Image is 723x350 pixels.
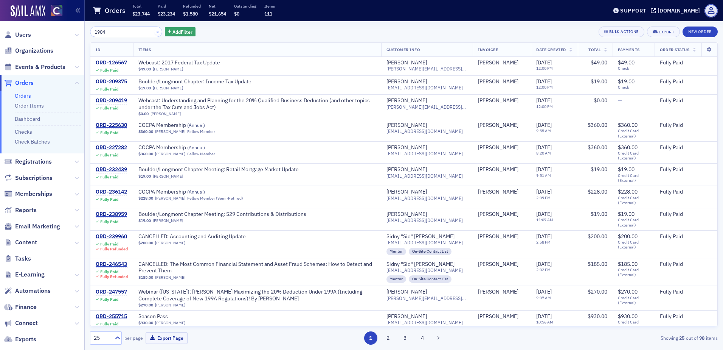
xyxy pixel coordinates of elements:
span: Credit Card (External) [618,151,649,161]
div: Fully Refunded [100,247,128,252]
a: [PERSON_NAME] [478,166,518,173]
span: [DATE] [536,166,552,173]
button: 3 [399,331,412,345]
span: $200.00 [618,233,638,240]
div: [PERSON_NAME] [478,289,518,295]
div: Fully Paid [660,78,712,85]
a: [PERSON_NAME] [478,97,518,104]
span: Organizations [15,47,53,55]
span: Customer Info [386,47,420,52]
span: $200.00 [588,233,607,240]
span: COCPA Membership [138,144,234,151]
div: Fully Paid [660,97,712,104]
span: $228.00 [138,196,153,201]
div: Fully Paid [660,144,712,151]
span: $19.00 [138,86,151,91]
span: Boulder/Longmont Chapter: Income Tax Update [138,78,251,85]
a: [PERSON_NAME] [386,313,427,320]
a: [PERSON_NAME] [386,122,427,129]
span: $21,654 [209,11,226,17]
span: $19.00 [618,78,635,85]
div: Fully Paid [660,166,712,173]
div: Fully Paid [660,211,712,218]
a: Webcast: 2017 Federal Tax Update [138,59,234,66]
div: Fully Paid [100,68,118,73]
span: $19.00 [591,211,607,217]
a: ORD-227282 [96,144,127,151]
span: Memberships [15,190,52,198]
a: Automations [4,287,51,295]
time: 2:09 PM [536,195,551,200]
a: [PERSON_NAME] [478,189,518,195]
label: per page [124,334,143,341]
span: Webcast: Understanding and Planning for the 20% Qualified Business Deduction (and other topics un... [138,97,376,111]
button: 1 [364,331,377,345]
div: [PERSON_NAME] [478,59,518,66]
div: Fellow Member (Semi-Retired) [187,196,243,201]
span: [PERSON_NAME][EMAIL_ADDRESS][DOMAIN_NAME] [386,104,468,110]
a: ORD-239960 [96,233,128,240]
span: E-Learning [15,270,45,279]
time: 11:07 AM [536,217,553,222]
div: ORD-246543 [96,261,128,268]
div: ORD-209375 [96,78,127,85]
span: [DATE] [536,144,552,151]
span: [PERSON_NAME][EMAIL_ADDRESS][DOMAIN_NAME] [386,66,468,72]
p: Outstanding [234,3,256,9]
span: $19.00 [138,174,151,179]
a: Webinar ([US_STATE]): [PERSON_NAME] Maximizing the 20% Deduction Under 199A (Including Complete C... [138,289,376,302]
span: [EMAIL_ADDRESS][DOMAIN_NAME] [386,151,463,156]
span: Tasks [15,255,31,263]
a: ORD-255715 [96,313,127,320]
button: Export Page [146,332,188,344]
a: [PERSON_NAME] [153,218,183,223]
div: [PERSON_NAME] [478,233,518,240]
span: COCPA Membership [138,189,234,195]
button: AddFilter [165,27,196,37]
button: 2 [381,331,394,345]
span: $19.00 [618,166,635,173]
span: Content [15,238,37,247]
div: [PERSON_NAME] [386,166,427,173]
div: Fully Paid [100,87,118,92]
a: [PERSON_NAME] [478,122,518,129]
span: Webinar (Maryland): Don Farmer’s Maximizing the 20% Deduction Under 199A (Including Complete Cove... [138,289,376,302]
a: [PERSON_NAME] [150,111,181,116]
span: $228.00 [588,188,607,195]
span: $1,580 [183,11,198,17]
span: Finance [15,303,37,311]
a: ORD-225630 [96,122,127,129]
span: $185.00 [138,275,153,280]
button: 4 [416,331,429,345]
span: [EMAIL_ADDRESS][DOMAIN_NAME] [386,128,463,134]
span: $360.00 [138,152,153,156]
a: ORD-238959 [96,211,127,218]
span: $360.00 [588,122,607,128]
a: [PERSON_NAME] [478,261,518,268]
span: Add Filter [172,28,192,35]
span: $23,744 [132,11,150,17]
div: ORD-126567 [96,59,127,66]
a: Tasks [4,255,31,263]
span: $200.00 [138,241,153,245]
span: COCPA Membership [138,122,234,129]
div: [PERSON_NAME] [478,144,518,151]
a: Subscriptions [4,174,53,182]
div: Bulk Actions [609,30,639,34]
span: Boulder/Longmont Chapter Meeting: 529 Contributions & Distributions [138,211,306,218]
time: 9:51 AM [536,173,551,178]
span: $360.00 [618,144,638,151]
span: $228.00 [618,188,638,195]
span: Check [618,85,649,90]
div: Fully Paid [100,106,118,111]
div: Fully Paid [100,153,118,158]
span: Credit Card (External) [618,267,649,277]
